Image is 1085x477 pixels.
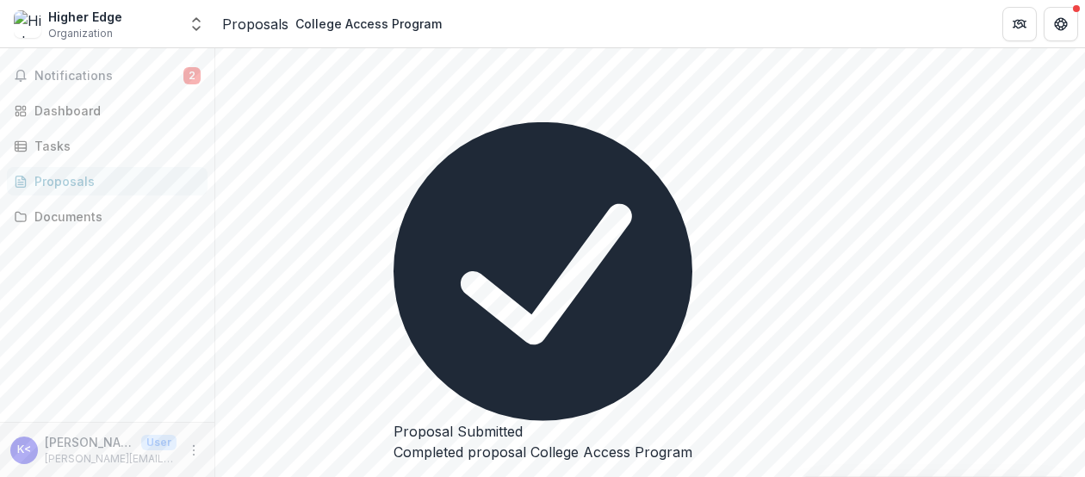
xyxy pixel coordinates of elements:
nav: breadcrumb [222,11,449,36]
a: Tasks [7,132,208,160]
button: Get Help [1044,7,1078,41]
button: Open entity switcher [184,7,208,41]
button: Notifications2 [7,62,208,90]
button: More [183,440,204,461]
div: College Access Program [295,15,442,33]
div: Documents [34,208,194,226]
a: Dashboard [7,96,208,125]
div: Katie Hallisey <katie@higheredge.org> [17,444,31,455]
img: Higher Edge [14,10,41,38]
div: Dashboard [34,102,194,120]
a: Proposals [222,14,288,34]
a: Proposals [7,167,208,195]
div: Proposals [34,172,194,190]
p: [PERSON_NAME][EMAIL_ADDRESS][DOMAIN_NAME] [45,451,177,467]
p: [PERSON_NAME] <[PERSON_NAME][EMAIL_ADDRESS][DOMAIN_NAME]> [45,433,134,451]
span: 2 [183,67,201,84]
span: Notifications [34,69,183,84]
div: Tasks [34,137,194,155]
button: Partners [1002,7,1037,41]
div: Higher Edge [48,8,122,26]
span: Organization [48,26,113,41]
a: Documents [7,202,208,231]
p: User [141,435,177,450]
